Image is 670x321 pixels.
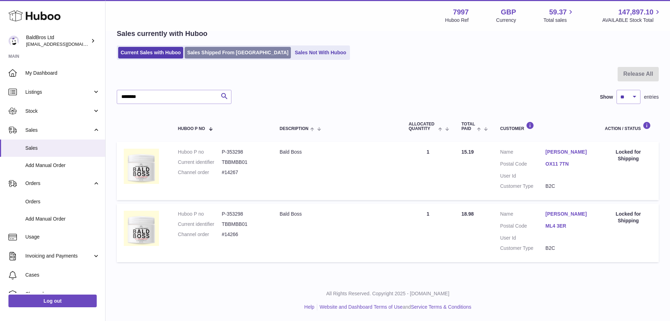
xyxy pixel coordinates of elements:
[178,169,222,176] dt: Channel order
[304,304,314,310] a: Help
[25,145,100,152] span: Sales
[500,211,545,219] dt: Name
[320,304,403,310] a: Website and Dashboard Terms of Use
[602,17,662,24] span: AVAILABLE Stock Total
[500,173,545,179] dt: User Id
[605,211,652,224] div: Locked for Shipping
[501,7,516,17] strong: GBP
[445,17,469,24] div: Huboo Ref
[222,221,266,228] dd: TBBMBB01
[124,149,159,184] img: 79971687853618.png
[178,211,222,217] dt: Huboo P no
[25,162,100,169] span: Add Manual Order
[25,272,100,278] span: Cases
[411,304,471,310] a: Service Terms & Conditions
[178,231,222,238] dt: Channel order
[545,211,591,217] a: [PERSON_NAME]
[543,7,575,24] a: 59.37 Total sales
[178,126,205,131] span: Huboo P no
[500,245,545,252] dt: Customer Type
[545,161,591,167] a: OX11 7TN
[178,159,222,166] dt: Current identifier
[453,7,469,17] strong: 7997
[280,149,395,155] div: Bald Boss
[25,253,92,259] span: Invoicing and Payments
[461,149,474,155] span: 15.19
[409,122,436,131] span: ALLOCATED Quantity
[25,70,100,76] span: My Dashboard
[25,291,100,297] span: Channels
[185,47,291,58] a: Sales Shipped From [GEOGRAPHIC_DATA]
[280,211,395,217] div: Bald Boss
[496,17,516,24] div: Currency
[25,89,92,95] span: Listings
[26,34,89,48] div: BaldBros Ltd
[25,216,100,222] span: Add Manual Order
[222,231,266,238] dd: #14266
[8,295,97,307] a: Log out
[280,126,308,131] span: Description
[25,234,100,240] span: Usage
[461,211,474,217] span: 18.98
[500,161,545,169] dt: Postal Code
[222,169,266,176] dd: #14267
[117,29,208,38] h2: Sales currently with Huboo
[25,108,92,115] span: Stock
[545,223,591,229] a: ML4 3ER
[500,235,545,241] dt: User Id
[605,149,652,162] div: Locked for Shipping
[178,149,222,155] dt: Huboo P no
[545,149,591,155] a: [PERSON_NAME]
[25,127,92,134] span: Sales
[500,223,545,231] dt: Postal Code
[600,94,613,100] label: Show
[500,183,545,190] dt: Customer Type
[222,211,266,217] dd: P-353298
[543,17,575,24] span: Total sales
[178,221,222,228] dt: Current identifier
[25,198,100,205] span: Orders
[222,159,266,166] dd: TBBMBB01
[8,36,19,46] img: internalAdmin-7997@internal.huboo.com
[317,304,471,310] li: and
[644,94,659,100] span: entries
[545,245,591,252] dd: B2C
[618,7,653,17] span: 147,897.10
[124,211,159,246] img: 79971687853618.png
[549,7,567,17] span: 59.37
[25,180,92,187] span: Orders
[500,149,545,157] dt: Name
[402,204,454,262] td: 1
[461,122,475,131] span: Total paid
[111,290,664,297] p: All Rights Reserved. Copyright 2025 - [DOMAIN_NAME]
[545,183,591,190] dd: B2C
[222,149,266,155] dd: P-353298
[605,122,652,131] div: Action / Status
[118,47,183,58] a: Current Sales with Huboo
[292,47,349,58] a: Sales Not With Huboo
[402,142,454,200] td: 1
[602,7,662,24] a: 147,897.10 AVAILABLE Stock Total
[500,122,591,131] div: Customer
[26,41,103,47] span: [EMAIL_ADDRESS][DOMAIN_NAME]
